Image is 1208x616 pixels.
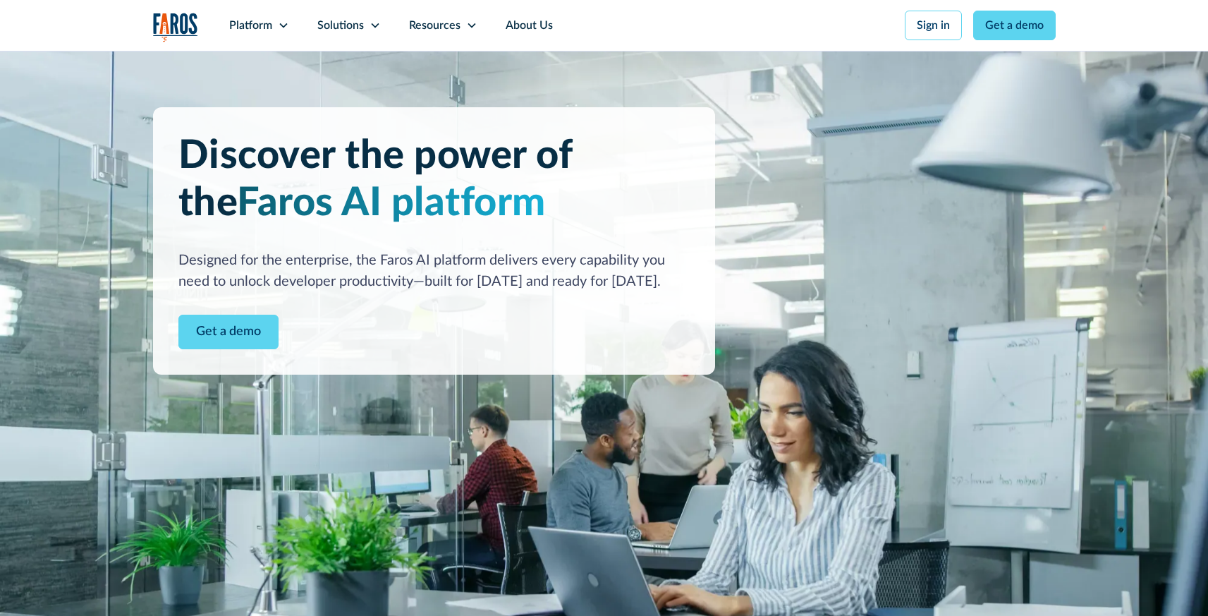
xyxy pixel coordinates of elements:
a: home [153,13,198,42]
a: Get a demo [973,11,1056,40]
span: Faros AI platform [237,183,546,223]
a: Sign in [905,11,962,40]
div: Designed for the enterprise, the Faros AI platform delivers every capability you need to unlock d... [178,250,690,292]
h1: Discover the power of the [178,133,690,227]
div: Resources [409,17,460,34]
img: Logo of the analytics and reporting company Faros. [153,13,198,42]
a: Contact Modal [178,315,279,349]
div: Solutions [317,17,364,34]
div: Platform [229,17,272,34]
